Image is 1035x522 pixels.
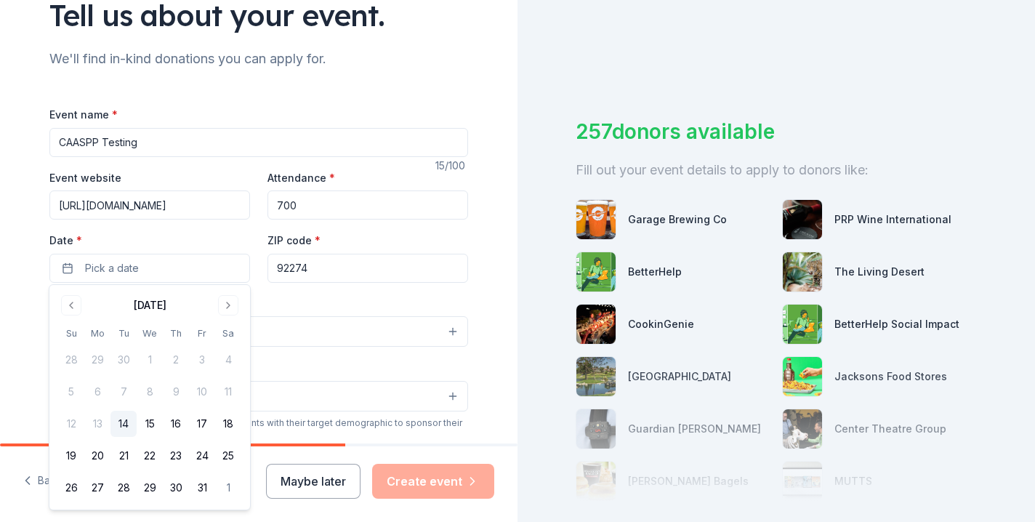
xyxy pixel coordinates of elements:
[783,252,822,292] img: photo for The Living Desert
[137,443,163,469] button: 22
[163,443,189,469] button: 23
[110,443,137,469] button: 21
[58,475,84,501] button: 26
[110,475,137,501] button: 28
[163,326,189,341] th: Thursday
[49,108,118,122] label: Event name
[576,252,616,292] img: photo for BetterHelp
[215,443,241,469] button: 25
[834,263,925,281] div: The Living Desert
[49,171,121,185] label: Event website
[218,295,238,316] button: Go to next month
[267,233,321,248] label: ZIP code
[85,260,139,277] span: Pick a date
[189,443,215,469] button: 24
[110,411,137,437] button: 14
[49,233,250,248] label: Date
[137,326,163,341] th: Wednesday
[61,295,81,316] button: Go to previous month
[628,263,682,281] div: BetterHelp
[58,326,84,341] th: Sunday
[137,475,163,501] button: 29
[84,475,110,501] button: 27
[435,157,468,174] div: 15 /100
[215,411,241,437] button: 18
[834,316,959,333] div: BetterHelp Social Impact
[783,305,822,344] img: photo for BetterHelp Social Impact
[267,190,468,220] input: 20
[110,326,137,341] th: Tuesday
[267,171,335,185] label: Attendance
[163,411,189,437] button: 16
[137,411,163,437] button: 15
[49,47,468,71] div: We'll find in-kind donations you can apply for.
[49,128,468,157] input: Spring Fundraiser
[84,326,110,341] th: Monday
[215,326,241,341] th: Saturday
[189,475,215,501] button: 31
[628,316,694,333] div: CookinGenie
[215,475,241,501] button: 1
[576,200,616,239] img: photo for Garage Brewing Co
[84,443,110,469] button: 20
[49,417,468,441] div: We use this information to help brands find events with their target demographic to sponsor their...
[576,158,977,182] div: Fill out your event details to apply to donors like:
[163,475,189,501] button: 30
[49,190,250,220] input: https://www...
[134,297,166,314] div: [DATE]
[576,305,616,344] img: photo for CookinGenie
[783,200,822,239] img: photo for PRP Wine International
[834,211,951,228] div: PRP Wine International
[267,254,468,283] input: 12345 (U.S. only)
[189,326,215,341] th: Friday
[49,381,468,411] button: Select
[49,254,250,283] button: Pick a date
[628,211,727,228] div: Garage Brewing Co
[49,316,468,347] button: Select
[23,466,62,497] button: Back
[58,443,84,469] button: 19
[576,116,977,147] div: 257 donors available
[266,464,361,499] button: Maybe later
[189,411,215,437] button: 17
